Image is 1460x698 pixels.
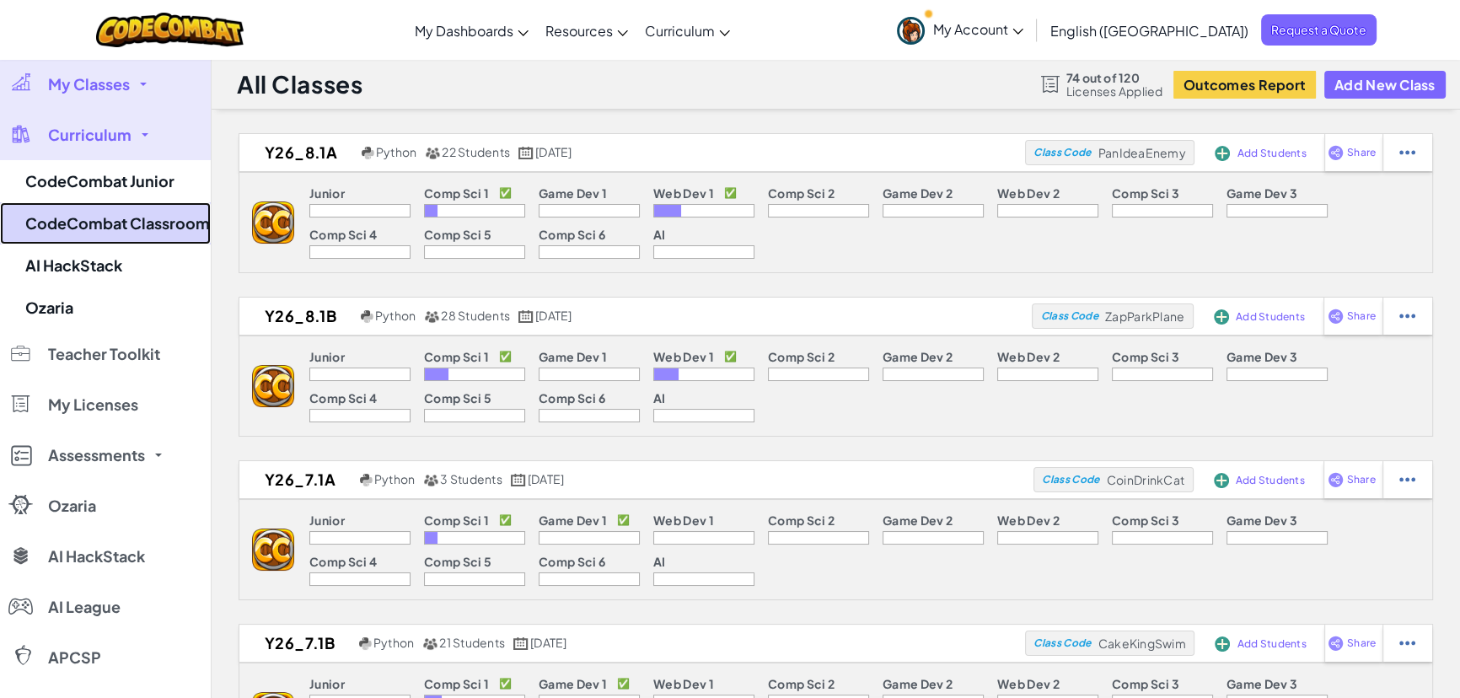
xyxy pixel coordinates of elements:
[539,555,605,568] p: Comp Sci 6
[617,513,630,527] p: ✅
[653,350,714,363] p: Web Dev 1
[424,310,439,323] img: MultipleUsers.png
[768,186,835,200] p: Comp Sci 2
[539,228,605,241] p: Comp Sci 6
[1227,186,1297,200] p: Game Dev 3
[252,365,294,407] img: logo
[239,467,1033,492] a: Y26_7.1A Python 3 Students [DATE]
[997,677,1060,690] p: Web Dev 2
[513,637,529,650] img: calendar.svg
[1042,8,1257,53] a: English ([GEOGRAPHIC_DATA])
[499,677,512,690] p: ✅
[1347,638,1376,648] span: Share
[539,350,607,363] p: Game Dev 1
[425,147,440,159] img: MultipleUsers.png
[309,555,377,568] p: Comp Sci 4
[96,13,244,47] img: CodeCombat logo
[239,303,1032,329] a: Y26_8.1B Python 28 Students [DATE]
[1098,145,1186,160] span: PanIdeaEnemy
[768,350,835,363] p: Comp Sci 2
[374,471,415,486] span: Python
[1112,677,1179,690] p: Comp Sci 3
[883,513,953,527] p: Game Dev 2
[636,8,738,53] a: Curriculum
[1227,350,1297,363] p: Game Dev 3
[239,303,357,329] h2: Y26_8.1B
[440,471,502,486] span: 3 Students
[1328,636,1344,651] img: IconShare_Purple.svg
[424,391,491,405] p: Comp Sci 5
[1324,71,1446,99] button: Add New Class
[424,555,491,568] p: Comp Sci 5
[997,513,1060,527] p: Web Dev 2
[1066,84,1163,98] span: Licenses Applied
[239,631,1025,656] a: Y26_7.1B Python 21 Students [DATE]
[1347,475,1376,485] span: Share
[888,3,1032,56] a: My Account
[309,513,345,527] p: Junior
[1098,636,1186,651] span: CakeKingSwim
[1112,513,1179,527] p: Comp Sci 3
[415,22,513,40] span: My Dashboards
[1227,677,1297,690] p: Game Dev 3
[239,140,1025,165] a: Y26_8.1A Python 22 Students [DATE]
[239,467,356,492] h2: Y26_7.1A
[535,308,572,323] span: [DATE]
[1041,311,1098,321] span: Class Code
[1347,311,1376,321] span: Share
[1173,71,1316,99] button: Outcomes Report
[375,308,416,323] span: Python
[373,635,414,650] span: Python
[1112,186,1179,200] p: Comp Sci 3
[499,350,512,363] p: ✅
[617,677,630,690] p: ✅
[653,677,714,690] p: Web Dev 1
[653,391,666,405] p: AI
[653,513,714,527] p: Web Dev 1
[1236,475,1305,486] span: Add Students
[1328,145,1344,160] img: IconShare_Purple.svg
[424,228,491,241] p: Comp Sci 5
[442,144,510,159] span: 22 Students
[359,637,372,650] img: python.png
[239,140,357,165] h2: Y26_8.1A
[48,498,96,513] span: Ozaria
[653,228,666,241] p: AI
[1033,148,1091,158] span: Class Code
[1237,639,1306,649] span: Add Students
[1261,14,1377,46] a: Request a Quote
[237,68,362,100] h1: All Classes
[309,391,377,405] p: Comp Sci 4
[539,186,607,200] p: Game Dev 1
[1112,350,1179,363] p: Comp Sci 3
[1214,309,1229,325] img: IconAddStudents.svg
[239,631,355,656] h2: Y26_7.1B
[539,513,607,527] p: Game Dev 1
[653,186,714,200] p: Web Dev 1
[883,677,953,690] p: Game Dev 2
[530,635,566,650] span: [DATE]
[362,147,374,159] img: python.png
[309,350,345,363] p: Junior
[424,186,489,200] p: Comp Sci 1
[309,677,345,690] p: Junior
[724,350,737,363] p: ✅
[768,677,835,690] p: Comp Sci 2
[897,17,925,45] img: avatar
[441,308,510,323] span: 28 Students
[545,22,613,40] span: Resources
[511,474,526,486] img: calendar.svg
[1399,145,1415,160] img: IconStudentEllipsis.svg
[1214,473,1229,488] img: IconAddStudents.svg
[361,310,373,323] img: python.png
[653,555,666,568] p: AI
[360,474,373,486] img: python.png
[48,599,121,615] span: AI League
[422,637,437,650] img: MultipleUsers.png
[48,346,160,362] span: Teacher Toolkit
[1328,309,1344,324] img: IconShare_Purple.svg
[518,147,534,159] img: calendar.svg
[424,513,489,527] p: Comp Sci 1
